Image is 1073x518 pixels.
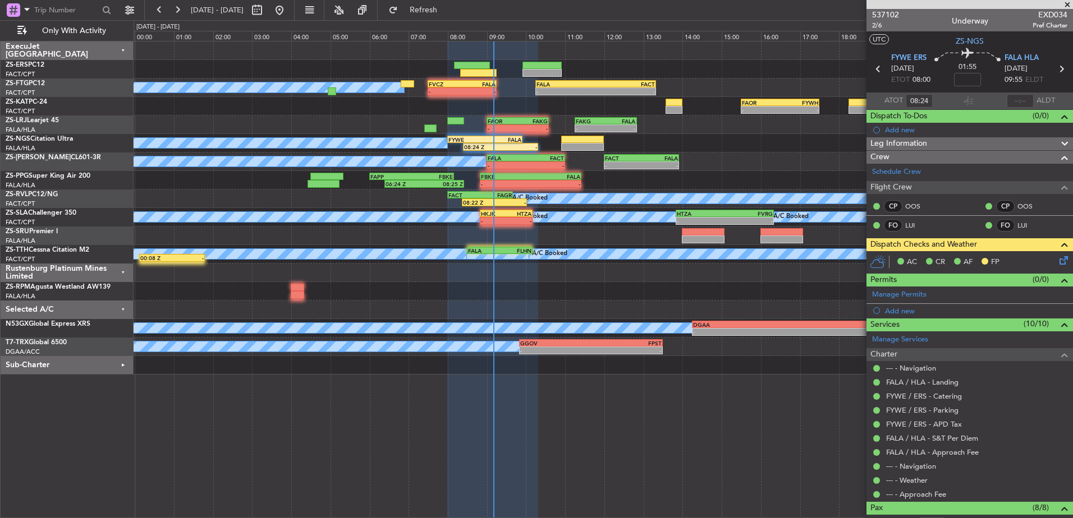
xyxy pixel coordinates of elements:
[6,154,101,161] a: ZS-[PERSON_NAME]CL601-3R
[34,2,99,18] input: Trip Number
[870,502,883,515] span: Pax
[596,81,655,87] div: FACT
[1037,95,1055,107] span: ALDT
[6,181,35,189] a: FALA/HLA
[6,136,30,142] span: ZS-NGS
[884,219,902,232] div: FO
[530,181,580,187] div: -
[576,125,606,132] div: -
[905,220,930,230] a: LUI
[905,201,930,211] a: OOS
[6,228,29,235] span: ZS-SRU
[6,321,90,327] a: N53GXGlobal Express XRS
[565,31,604,41] div: 11:00
[6,62,28,68] span: ZS-ERS
[512,190,548,207] div: A/C Booked
[869,34,889,44] button: UTC
[494,199,526,206] div: -
[677,218,724,224] div: -
[641,155,678,161] div: FALA
[606,125,635,132] div: -
[884,200,902,212] div: CP
[526,162,564,169] div: -
[1033,502,1049,514] span: (8/8)
[487,31,526,41] div: 09:00
[191,5,244,15] span: [DATE] - [DATE]
[952,15,988,27] div: Underway
[6,62,44,68] a: ZS-ERSPC12
[1033,110,1049,122] span: (0/0)
[870,318,900,331] span: Services
[481,173,530,180] div: FBKE
[6,173,29,179] span: ZS-PPG
[135,31,174,41] div: 00:00
[886,405,959,415] a: FYWE / ERS - Parking
[526,31,565,41] div: 10:00
[6,191,58,198] a: ZS-RVLPC12/NG
[6,247,89,253] a: ZS-TTHCessna Citation M2
[724,218,772,224] div: -
[6,348,40,356] a: DGAA/ACC
[912,75,930,86] span: 08:00
[252,31,291,41] div: 03:00
[886,489,946,499] a: --- - Approach Fee
[462,88,495,95] div: -
[411,173,453,180] div: FBKE
[136,22,180,32] div: [DATE] - [DATE]
[870,110,927,123] span: Dispatch To-Dos
[780,107,818,113] div: -
[506,218,531,224] div: -
[596,88,655,95] div: -
[429,81,462,87] div: FVCZ
[724,210,772,217] div: FVRG
[693,329,801,335] div: -
[780,99,818,106] div: FYWH
[870,151,889,164] span: Crew
[464,144,501,150] div: 08:24 Z
[591,340,662,346] div: FPST
[448,136,485,143] div: FYWE
[872,334,928,345] a: Manage Services
[886,419,962,429] a: FYWE / ERS - APD Tax
[6,191,28,198] span: ZS-RVL
[462,81,495,87] div: FALA
[6,107,35,115] a: FACT/CPT
[520,340,591,346] div: GGOV
[959,62,976,73] span: 01:55
[6,70,35,78] a: FACT/CPT
[605,155,641,161] div: FACT
[6,228,58,235] a: ZS-SRUPremier I
[1033,274,1049,285] span: (0/0)
[517,118,547,124] div: FAKG
[870,274,897,286] span: Permits
[872,21,899,30] span: 2/6
[448,31,487,41] div: 08:00
[1033,9,1067,21] span: EXD034
[488,118,517,124] div: FAOR
[448,192,480,198] div: FACT
[6,237,35,245] a: FALA/HLA
[1033,21,1067,30] span: Pref Charter
[996,200,1015,212] div: CP
[1005,75,1022,86] span: 09:55
[693,321,801,328] div: DGAA
[886,391,962,401] a: FYWE / ERS - Catering
[140,255,172,261] div: 00:08 Z
[6,247,29,253] span: ZS-TTH
[6,284,111,290] a: ZS-RPMAgusta Westland AW139
[886,433,978,443] a: FALA / HLA - S&T Per Diem
[331,31,370,41] div: 05:00
[6,117,59,124] a: ZS-LRJLearjet 45
[488,125,517,132] div: -
[6,80,29,87] span: ZS-FTG
[6,292,35,300] a: FALA/HLA
[576,118,606,124] div: FAKG
[6,117,27,124] span: ZS-LRJ
[481,181,530,187] div: -
[742,99,780,106] div: FAOR
[172,255,204,261] div: -
[886,377,959,387] a: FALA / HLA - Landing
[870,348,897,361] span: Charter
[1017,220,1043,230] a: LUI
[641,162,678,169] div: -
